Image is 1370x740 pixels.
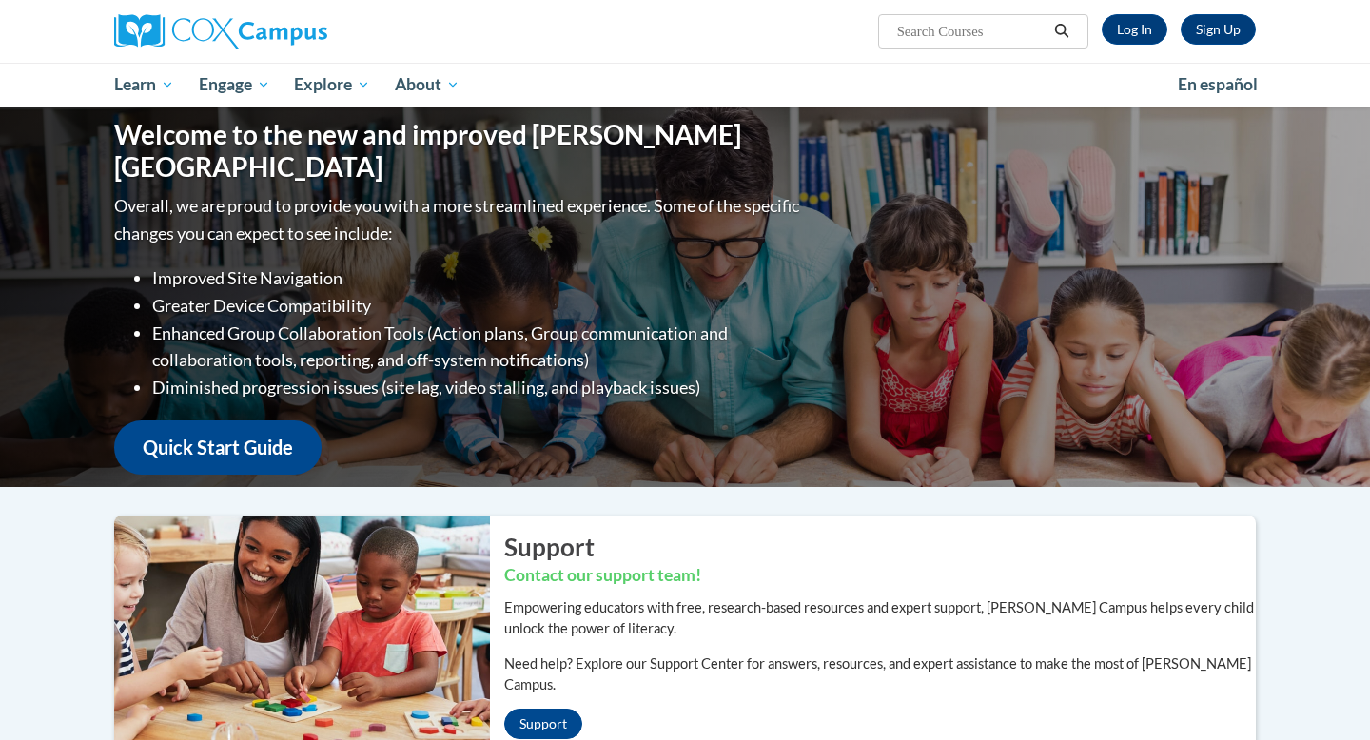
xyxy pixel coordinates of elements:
img: Cox Campus [114,14,327,49]
a: Log In [1102,14,1167,45]
a: Cox Campus [114,14,476,49]
li: Improved Site Navigation [152,264,804,292]
button: Search [1047,20,1076,43]
li: Enhanced Group Collaboration Tools (Action plans, Group communication and collaboration tools, re... [152,320,804,375]
span: Engage [199,73,270,96]
div: Main menu [86,63,1284,107]
h3: Contact our support team! [504,564,1256,588]
li: Greater Device Compatibility [152,292,804,320]
input: Search Courses [895,20,1047,43]
a: Register [1181,14,1256,45]
span: En español [1178,74,1258,94]
a: Engage [186,63,283,107]
span: Learn [114,73,174,96]
span: About [395,73,460,96]
a: Explore [282,63,382,107]
a: About [382,63,472,107]
a: Learn [102,63,186,107]
li: Diminished progression issues (site lag, video stalling, and playback issues) [152,374,804,401]
span: Explore [294,73,370,96]
a: Support [504,709,582,739]
p: Overall, we are proud to provide you with a more streamlined experience. Some of the specific cha... [114,192,804,247]
p: Need help? Explore our Support Center for answers, resources, and expert assistance to make the m... [504,653,1256,695]
h1: Welcome to the new and improved [PERSON_NAME][GEOGRAPHIC_DATA] [114,119,804,183]
h2: Support [504,530,1256,564]
a: Quick Start Guide [114,420,322,475]
a: En español [1165,65,1270,105]
p: Empowering educators with free, research-based resources and expert support, [PERSON_NAME] Campus... [504,597,1256,639]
